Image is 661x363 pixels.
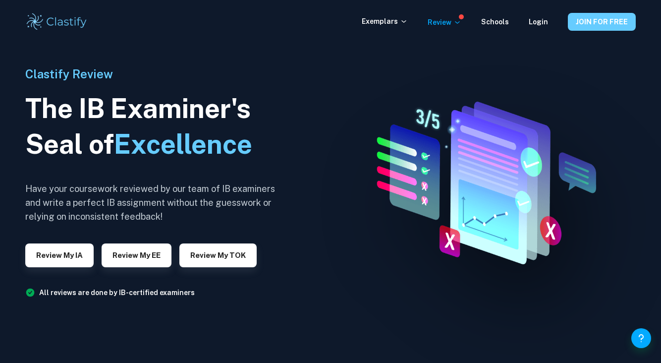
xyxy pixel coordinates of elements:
[631,328,651,348] button: Help and Feedback
[25,12,88,32] img: Clastify logo
[428,17,461,28] p: Review
[529,18,548,26] a: Login
[481,18,509,26] a: Schools
[179,243,257,267] button: Review my TOK
[568,13,636,31] button: JOIN FOR FREE
[25,182,283,224] h6: Have your coursework reviewed by our team of IB examiners and write a perfect IB assignment witho...
[25,91,283,162] h1: The IB Examiner's Seal of
[362,16,408,27] p: Exemplars
[39,289,195,297] a: All reviews are done by IB-certified examiners
[102,243,171,267] button: Review my EE
[25,65,283,83] h6: Clastify Review
[25,243,94,267] button: Review my IA
[114,128,252,160] span: Excellence
[356,94,608,268] img: IA Review hero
